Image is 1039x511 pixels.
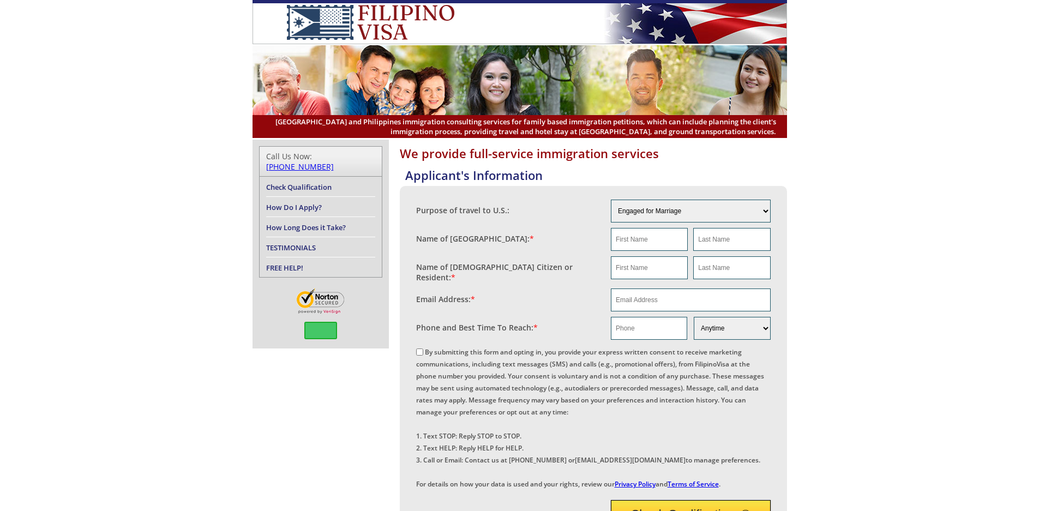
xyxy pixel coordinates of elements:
[615,479,656,489] a: Privacy Policy
[263,117,776,136] span: [GEOGRAPHIC_DATA] and Philippines immigration consulting services for family based immigration pe...
[266,161,334,172] a: [PHONE_NUMBER]
[416,205,509,215] label: Purpose of travel to U.S.:
[416,262,600,282] label: Name of [DEMOGRAPHIC_DATA] Citizen or Resident:
[693,256,770,279] input: Last Name
[611,228,688,251] input: First Name
[693,228,770,251] input: Last Name
[266,223,346,232] a: How Long Does it Take?
[416,347,764,489] label: By submitting this form and opting in, you provide your express written consent to receive market...
[416,233,534,244] label: Name of [GEOGRAPHIC_DATA]:
[266,202,322,212] a: How Do I Apply?
[611,288,771,311] input: Email Address
[668,479,719,489] a: Terms of Service
[416,348,423,356] input: By submitting this form and opting in, you provide your express written consent to receive market...
[266,151,375,172] div: Call Us Now:
[694,317,770,340] select: Phone and Best Reach Time are required.
[416,322,538,333] label: Phone and Best Time To Reach:
[266,182,332,192] a: Check Qualification
[611,256,688,279] input: First Name
[405,167,787,183] h4: Applicant's Information
[611,317,687,340] input: Phone
[416,294,475,304] label: Email Address:
[266,263,303,273] a: FREE HELP!
[266,243,316,253] a: TESTIMONIALS
[400,145,787,161] h1: We provide full-service immigration services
